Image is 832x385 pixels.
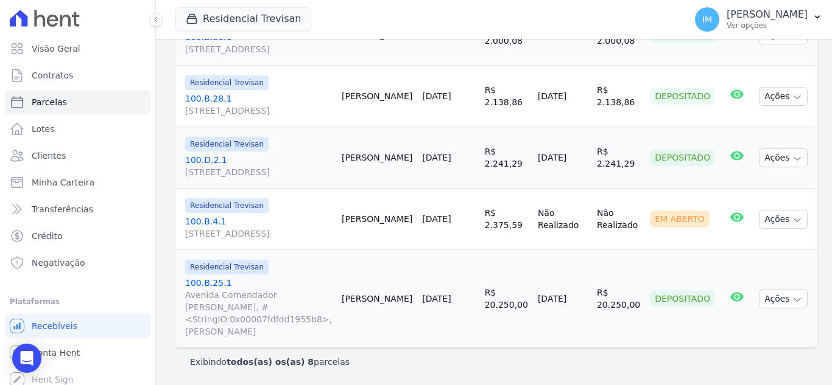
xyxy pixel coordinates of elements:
[185,215,332,240] a: 100.B.4.1[STREET_ADDRESS]
[759,210,808,229] button: Ações
[5,251,150,275] a: Negativação
[759,290,808,308] button: Ações
[533,189,592,250] td: Não Realizado
[32,230,63,242] span: Crédito
[32,176,94,189] span: Minha Carteira
[10,294,146,309] div: Plataformas
[185,198,269,213] span: Residencial Trevisan
[185,154,332,178] a: 100.D.2.1[STREET_ADDRESS]
[190,356,350,368] p: Exibindo parcelas
[185,105,332,117] span: [STREET_ADDRESS]
[480,127,533,189] td: R$ 2.241,29
[5,224,150,248] a: Crédito
[5,36,150,61] a: Visão Geral
[702,15,712,24] span: IM
[175,7,311,30] button: Residencial Trevisan
[185,260,269,274] span: Residencial Trevisan
[32,96,67,108] span: Parcelas
[185,277,332,338] a: 100.B.25.1Avenida Comendador [PERSON_NAME], #<StringIO:0x00007fdfdd1955b8>, [PERSON_NAME]
[422,294,451,303] a: [DATE]
[480,250,533,348] td: R$ 20.250,00
[337,189,417,250] td: [PERSON_NAME]
[337,66,417,127] td: [PERSON_NAME]
[422,214,451,224] a: [DATE]
[592,189,645,250] td: Não Realizado
[5,197,150,221] a: Transferências
[32,123,55,135] span: Lotes
[12,344,41,373] div: Open Intercom Messenger
[185,75,269,90] span: Residencial Trevisan
[185,137,269,151] span: Residencial Trevisan
[650,210,710,227] div: Em Aberto
[592,250,645,348] td: R$ 20.250,00
[185,227,332,240] span: [STREET_ADDRESS]
[32,43,80,55] span: Visão Geral
[650,290,715,307] div: Depositado
[422,153,451,162] a: [DATE]
[592,66,645,127] td: R$ 2.138,86
[5,314,150,338] a: Recebíveis
[759,148,808,167] button: Ações
[32,347,80,359] span: Conta Hent
[227,357,314,367] b: todos(as) os(as) 8
[337,250,417,348] td: [PERSON_NAME]
[685,2,832,36] button: IM [PERSON_NAME] Ver opções
[185,43,332,55] span: [STREET_ADDRESS]
[5,63,150,88] a: Contratos
[533,127,592,189] td: [DATE]
[5,341,150,365] a: Conta Hent
[5,90,150,114] a: Parcelas
[5,144,150,168] a: Clientes
[32,320,77,332] span: Recebíveis
[480,189,533,250] td: R$ 2.375,59
[32,203,93,215] span: Transferências
[592,127,645,189] td: R$ 2.241,29
[422,91,451,101] a: [DATE]
[5,170,150,195] a: Minha Carteira
[32,150,66,162] span: Clientes
[185,92,332,117] a: 100.B.28.1[STREET_ADDRESS]
[337,127,417,189] td: [PERSON_NAME]
[185,166,332,178] span: [STREET_ADDRESS]
[533,250,592,348] td: [DATE]
[185,31,332,55] a: 100.B.30.1[STREET_ADDRESS]
[759,87,808,106] button: Ações
[727,9,808,21] p: [PERSON_NAME]
[727,21,808,30] p: Ver opções
[533,66,592,127] td: [DATE]
[32,69,73,82] span: Contratos
[185,289,332,338] span: Avenida Comendador [PERSON_NAME], #<StringIO:0x00007fdfdd1955b8>, [PERSON_NAME]
[5,117,150,141] a: Lotes
[650,88,715,105] div: Depositado
[32,257,85,269] span: Negativação
[480,66,533,127] td: R$ 2.138,86
[650,149,715,166] div: Depositado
